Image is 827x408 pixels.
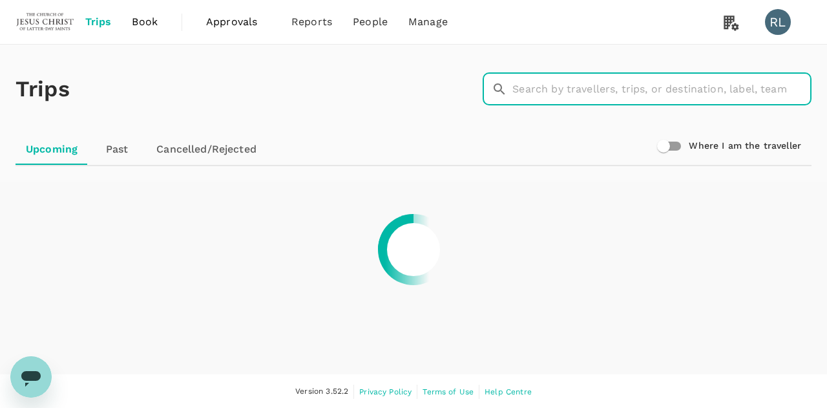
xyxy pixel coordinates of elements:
[353,14,388,30] span: People
[16,8,75,36] img: The Malaysian Church of Jesus Christ of Latter-day Saints
[132,14,158,30] span: Book
[88,134,146,165] a: Past
[85,14,112,30] span: Trips
[765,9,791,35] div: RL
[291,14,332,30] span: Reports
[146,134,267,165] a: Cancelled/Rejected
[295,385,348,398] span: Version 3.52.2
[408,14,448,30] span: Manage
[423,385,474,399] a: Terms of Use
[16,45,70,134] h1: Trips
[423,387,474,396] span: Terms of Use
[689,139,801,153] h6: Where I am the traveller
[359,387,412,396] span: Privacy Policy
[10,356,52,398] iframe: Button to launch messaging window
[485,385,532,399] a: Help Centre
[206,14,271,30] span: Approvals
[359,385,412,399] a: Privacy Policy
[512,73,811,105] input: Search by travellers, trips, or destination, label, team
[485,387,532,396] span: Help Centre
[16,134,88,165] a: Upcoming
